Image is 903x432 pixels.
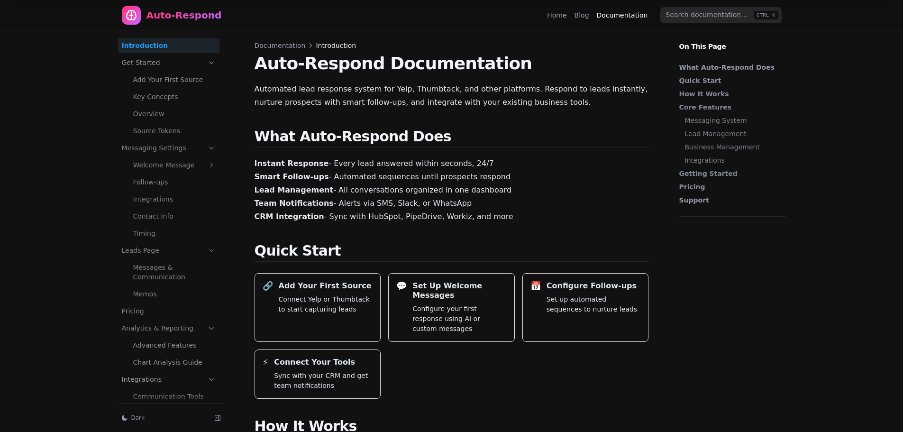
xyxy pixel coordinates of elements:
a: Leads Page [118,243,219,258]
a: Add Your First Source [129,72,219,87]
p: Automated lead response system for Yelp, Thumbtack, and other platforms. Respond to leads instant... [255,83,649,109]
a: Overview [129,106,219,121]
a: Getting Started [679,169,781,178]
a: Chart Analysis Guide [129,355,219,370]
p: Sync with your CRM and get team notifications [274,371,373,391]
strong: CRM Integration [255,212,324,221]
h3: Add Your First Source [279,281,372,291]
a: Advanced Features [129,338,219,353]
div: Auto-Respond [146,9,222,22]
a: Get Started [118,55,219,70]
a: Source Tokens [129,123,219,138]
a: Messaging System [685,116,781,125]
a: Contact Info [129,209,219,224]
a: Documentation [597,10,648,20]
a: Integrations [685,156,781,165]
span: Introduction [316,41,356,50]
p: Configure your first response using AI or custom messages [412,304,507,334]
a: Messaging Settings [118,140,219,156]
a: ⚡Connect Your ToolsSync with your CRM and get team notifications [255,349,381,399]
button: Dark [118,411,207,424]
div: ⚡ [263,358,269,367]
a: Integrations [118,372,219,387]
a: How It Works [679,89,781,99]
p: On This Page [672,30,793,51]
p: Connect Yelp or Thumbtack to start capturing leads [279,294,373,314]
h1: Auto-Respond Documentation [255,54,649,73]
strong: Lead Management [255,185,334,194]
strong: Instant Response [255,159,329,168]
a: Messages & Communication [129,260,219,285]
a: Timing [129,226,219,241]
a: Business Management [685,142,781,152]
button: Collapse sidebar [211,411,224,424]
strong: Team Notifications [255,199,334,208]
a: Key Concepts [129,89,219,104]
a: Home page [122,6,222,25]
a: 💬Set Up Welcome MessagesConfigure your first response using AI or custom messages [388,273,515,342]
a: Lead Management [685,129,781,138]
a: Pricing [118,303,219,319]
a: Blog [575,10,589,20]
a: 🔗Add Your First SourceConnect Yelp or Thumbtack to start capturing leads [255,273,381,342]
div: 📅 [530,281,541,291]
p: Set up automated sequences to nurture leads [547,294,641,314]
a: Welcome Message [129,157,219,173]
h3: Connect Your Tools [274,358,355,367]
p: - Every lead answered within seconds, 24/7 - Automated sequences until prospects respond - All co... [255,157,649,223]
a: Follow-ups [129,175,219,190]
a: Home [547,10,566,20]
span: Documentation [255,41,306,50]
a: Pricing [679,182,781,192]
div: 💬 [396,281,407,291]
strong: Smart Follow-ups [255,172,329,181]
a: Memos [129,286,219,302]
a: Quick Start [679,76,781,85]
a: Core Features [679,102,781,112]
input: Search documentation… [660,7,782,23]
a: Integrations [129,192,219,207]
h2: Quick Start [255,242,649,262]
a: Communication Tools [129,389,219,404]
a: Analytics & Reporting [118,321,219,336]
a: Support [679,195,781,205]
h3: Set Up Welcome Messages [412,281,507,300]
h2: What Auto-Respond Does [255,128,649,147]
h3: Configure Follow-ups [547,281,637,291]
a: Introduction [118,38,219,53]
div: 🔗 [263,281,273,291]
a: 📅Configure Follow-upsSet up automated sequences to nurture leads [522,273,649,342]
a: What Auto-Respond Does [679,63,781,72]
